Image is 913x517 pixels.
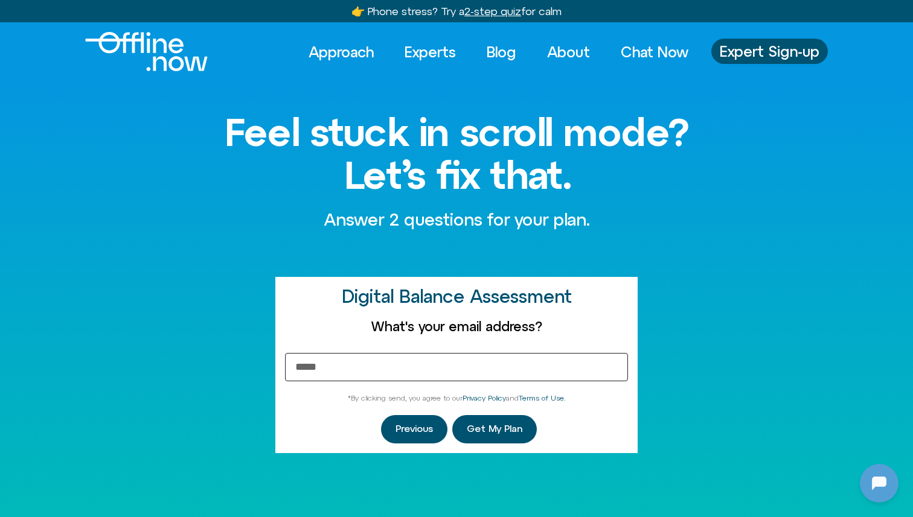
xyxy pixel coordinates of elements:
a: Privacy Policy [463,394,506,402]
a: Blog [476,39,527,65]
iframe: Botpress [860,464,899,503]
span: *By clicking send, you agree to our and [348,394,565,402]
button: Get My Plan [452,415,537,443]
span: Expert Sign-up [720,43,819,59]
label: What's your email address? [285,319,628,334]
div: Logo [85,32,187,71]
nav: Menu [298,39,699,65]
a: Expert Sign-up [711,39,828,64]
a: About [536,39,601,65]
h2: Digital Balance Assessment [342,287,572,306]
button: Previous [381,415,447,443]
a: Chat Now [610,39,699,65]
a: Experts [394,39,467,65]
h1: Feel stuck in scroll mode? Let’s fix that. [198,111,715,196]
span: Get My Plan [467,423,522,434]
a: 👉 Phone stress? Try a2-step quizfor calm [351,5,562,17]
u: 2-step quiz [464,5,521,17]
a: Terms of Use. [519,394,565,402]
a: Approach [298,39,385,65]
form: Homepage Sign Up [285,319,628,443]
p: Answer 2 questions for your plan. [324,208,589,232]
img: offline.now [85,32,208,71]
